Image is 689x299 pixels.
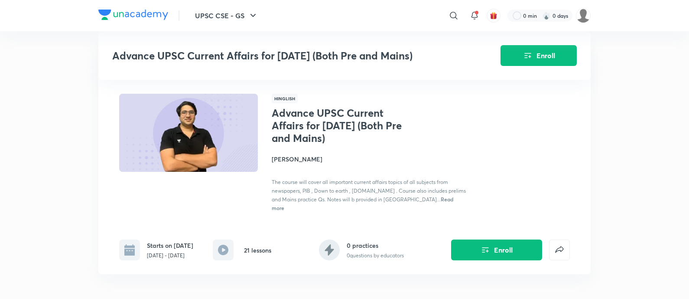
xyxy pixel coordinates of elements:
[347,252,404,260] p: 0 questions by educators
[490,12,497,20] img: avatar
[549,240,570,260] button: false
[272,94,298,103] span: Hinglish
[244,246,271,255] h6: 21 lessons
[500,45,577,66] button: Enroll
[112,49,452,62] h3: Advance UPSC Current Affairs for [DATE] (Both Pre and Mains)
[576,8,591,23] img: Piali K
[118,93,259,173] img: Thumbnail
[347,241,404,250] h6: 0 practices
[98,10,168,20] img: Company Logo
[487,9,500,23] button: avatar
[451,240,542,260] button: Enroll
[190,7,263,24] button: UPSC CSE - GS
[147,241,193,250] h6: Starts on [DATE]
[147,252,193,260] p: [DATE] - [DATE]
[98,10,168,22] a: Company Logo
[272,179,466,203] span: The course will cover all important current affairs topics of all subjects from newspapers, PIB ,...
[542,11,551,20] img: streak
[272,107,413,144] h1: Advance UPSC Current Affairs for [DATE] (Both Pre and Mains)
[272,154,466,164] h4: [PERSON_NAME]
